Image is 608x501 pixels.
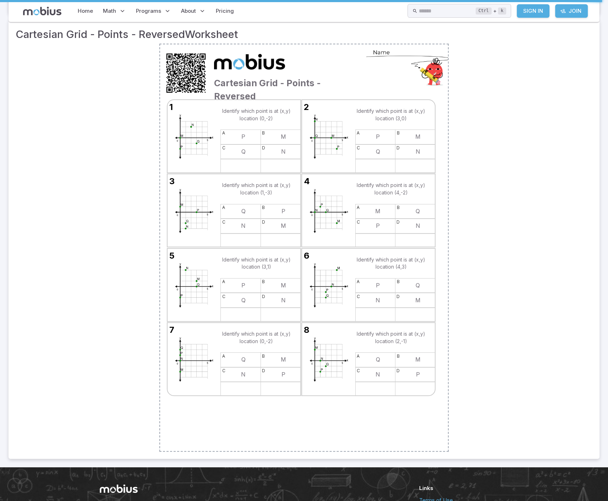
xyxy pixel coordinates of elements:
span: a [356,279,361,285]
td: Q [241,356,246,364]
td: Identify which point is at (x,y) location (0,-2) [221,101,291,129]
span: a [221,204,226,211]
span: 1 [169,101,173,113]
td: P [376,222,380,230]
span: c [221,145,226,151]
span: a [221,279,226,285]
span: a [221,130,226,136]
span: b [261,353,266,359]
td: Identify which point is at (x,y) location (4,3) [356,249,426,277]
h6: Links [419,484,509,492]
td: Identify which point is at (x,y) location (3,0) [356,101,426,129]
img: An svg image showing a math problem [302,323,355,397]
span: Programs [136,7,161,15]
td: Q [376,356,380,364]
td: N [376,296,380,304]
td: Q [416,281,420,290]
img: Mobius Math Academy logo [214,50,285,73]
span: d [261,368,266,374]
span: b [261,204,266,211]
span: 6 [304,249,310,262]
span: a [356,353,361,359]
span: d [261,145,266,151]
div: Cartesian Grid - Points - Reversed [212,48,362,97]
img: An svg image showing a math problem [168,323,221,397]
td: M [280,222,286,230]
td: P [376,281,380,290]
td: M [375,207,380,215]
span: Math [103,7,116,15]
span: 5 [169,249,175,262]
span: a [356,130,361,136]
span: 7 [169,324,174,336]
td: M [280,133,286,141]
td: Q [241,148,246,156]
span: c [221,219,226,225]
span: b [395,353,401,359]
td: N [416,148,420,156]
span: d [395,219,401,225]
span: d [261,219,266,225]
td: P [416,370,420,379]
a: Sign In [517,4,549,18]
span: d [395,145,401,151]
img: An svg image showing a math problem [168,249,221,323]
span: 4 [304,175,310,187]
span: c [356,293,361,299]
span: b [395,279,401,285]
span: d [395,293,401,299]
span: a [356,204,361,211]
span: 2 [304,101,309,113]
td: N [376,370,380,379]
td: M [280,356,286,364]
span: d [395,368,401,374]
img: NameCircle.png [364,50,455,86]
td: Identify which point is at (x,y) location (0,-2) [221,324,291,352]
td: N [281,296,285,304]
img: An svg image showing a math problem [168,100,221,174]
td: P [376,133,380,141]
kbd: Ctrl [476,7,492,15]
span: c [221,293,226,299]
a: Home [76,3,95,19]
span: d [261,293,266,299]
td: M [415,133,421,141]
td: Q [241,296,246,304]
td: N [416,222,420,230]
span: c [221,368,226,374]
span: b [261,130,266,136]
img: An svg image showing a math problem [302,100,355,174]
span: a [221,353,226,359]
td: Identify which point is at (x,y) location (2,-1) [356,324,426,352]
img: An svg image showing a math problem [168,174,221,248]
td: N [241,222,246,230]
img: An svg image showing a math problem [302,249,355,323]
span: c [356,145,361,151]
h3: Cartesian Grid - Points - Reversed Worksheet [16,27,592,42]
span: b [261,279,266,285]
td: P [281,207,285,215]
td: Identify which point is at (x,y) location (4,-2) [356,175,426,203]
td: Q [376,148,380,156]
span: 8 [304,324,310,336]
td: Identify which point is at (x,y) location (1,-3) [221,175,291,203]
img: An svg image showing a math problem [302,174,355,248]
td: Q [241,207,246,215]
td: M [415,356,421,364]
span: c [356,368,361,374]
a: Mobius Math Academy logo Cartesian Grid - Points - Reversed 1 An svg image showing a math problem... [159,44,449,452]
td: N [241,370,246,379]
span: About [181,7,196,15]
td: N [281,148,285,156]
td: P [241,281,245,290]
td: P [241,133,245,141]
div: + [476,7,506,15]
a: Pricing [214,3,236,19]
span: c [356,219,361,225]
td: Q [416,207,420,215]
kbd: k [498,7,506,15]
span: b [395,204,401,211]
td: P [281,370,285,379]
span: b [395,130,401,136]
span: 3 [169,175,175,187]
